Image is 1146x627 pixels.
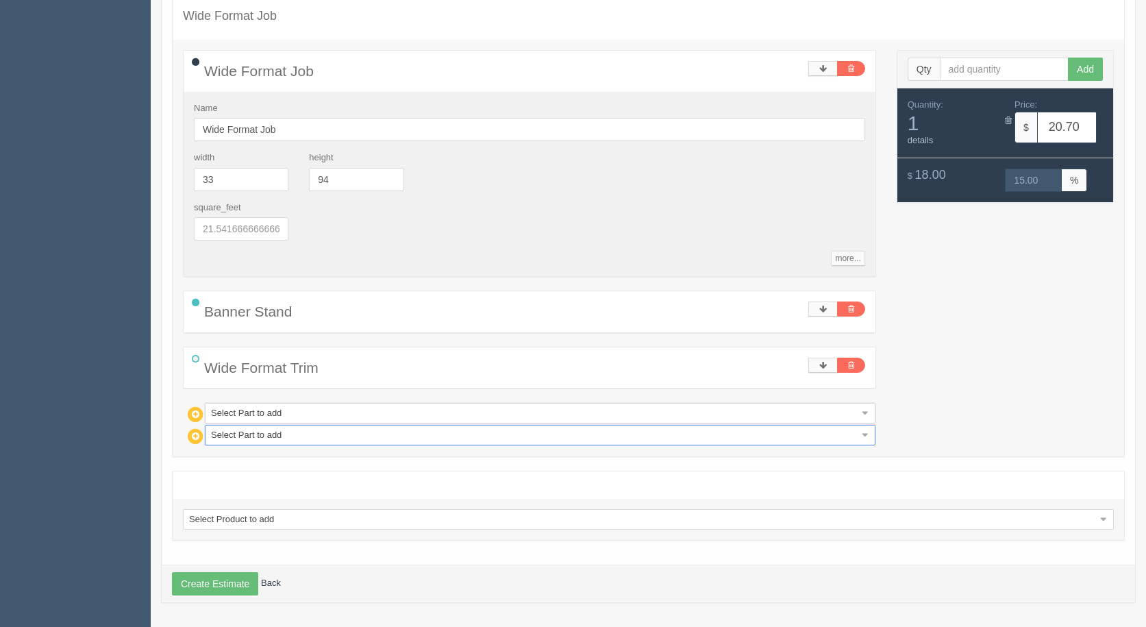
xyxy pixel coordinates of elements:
input: 21.541666666666668 [194,217,288,241]
button: Create Estimate [172,572,258,595]
input: Name [194,118,865,141]
label: Name [194,102,218,115]
a: details [908,135,934,145]
span: Banner Stand [204,304,292,319]
span: Wide Format Job [204,63,314,79]
label: square_feet [194,201,241,214]
span: $ [1014,112,1037,143]
span: Quantity: [908,99,943,110]
span: Select Part to add [211,426,857,445]
a: Select Product to add [183,509,1114,530]
span: $ [908,171,912,181]
span: Qty [908,58,940,81]
span: 1 [908,112,995,134]
h4: Wide Format Job [183,10,1114,23]
span: Select Product to add [189,510,1095,529]
span: 18.00 [915,168,946,182]
span: Select Part to add [211,404,857,423]
a: more... [831,251,864,266]
input: add quantity [940,58,1069,81]
span: Wide Format Trim [204,360,319,376]
button: Add [1068,58,1103,81]
label: height [309,151,333,164]
a: Back [261,578,281,589]
span: Price: [1014,99,1037,110]
span: % [1062,169,1087,192]
label: width [194,151,214,164]
a: Select Part to add [205,425,875,445]
a: Select Part to add [205,403,875,423]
